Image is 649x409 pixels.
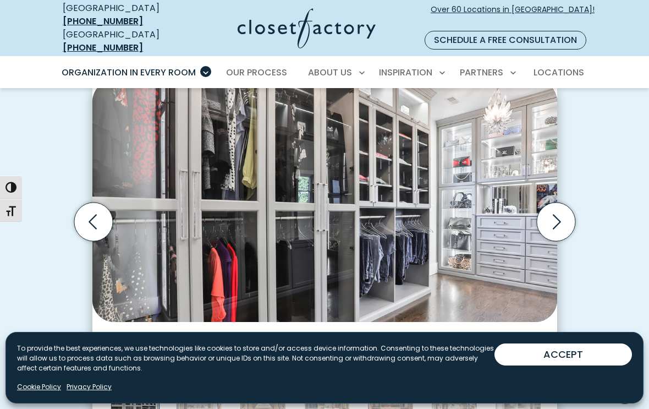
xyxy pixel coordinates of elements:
[238,8,376,48] img: Closet Factory Logo
[425,31,586,50] a: Schedule a Free Consultation
[63,15,143,28] a: [PHONE_NUMBER]
[17,343,494,373] p: To provide the best experiences, we use technologies like cookies to store and/or access device i...
[63,28,183,54] div: [GEOGRAPHIC_DATA]
[92,322,557,364] figcaption: Glass-front wardrobe system in Dove Grey with integrated LED lighting, double-hang rods, and disp...
[494,343,632,366] button: ACCEPT
[533,66,584,79] span: Locations
[308,66,352,79] span: About Us
[63,2,183,28] div: [GEOGRAPHIC_DATA]
[92,80,557,322] img: Glass-front wardrobe system in Dove Grey with integrated LED lighting, double-hang rods, and disp...
[67,382,112,392] a: Privacy Policy
[54,57,595,88] nav: Primary Menu
[460,66,503,79] span: Partners
[17,382,61,392] a: Cookie Policy
[532,198,580,246] button: Next slide
[70,198,117,246] button: Previous slide
[379,66,432,79] span: Inspiration
[226,66,287,79] span: Our Process
[62,66,196,79] span: Organization in Every Room
[63,41,143,54] a: [PHONE_NUMBER]
[431,4,595,27] span: Over 60 Locations in [GEOGRAPHIC_DATA]!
